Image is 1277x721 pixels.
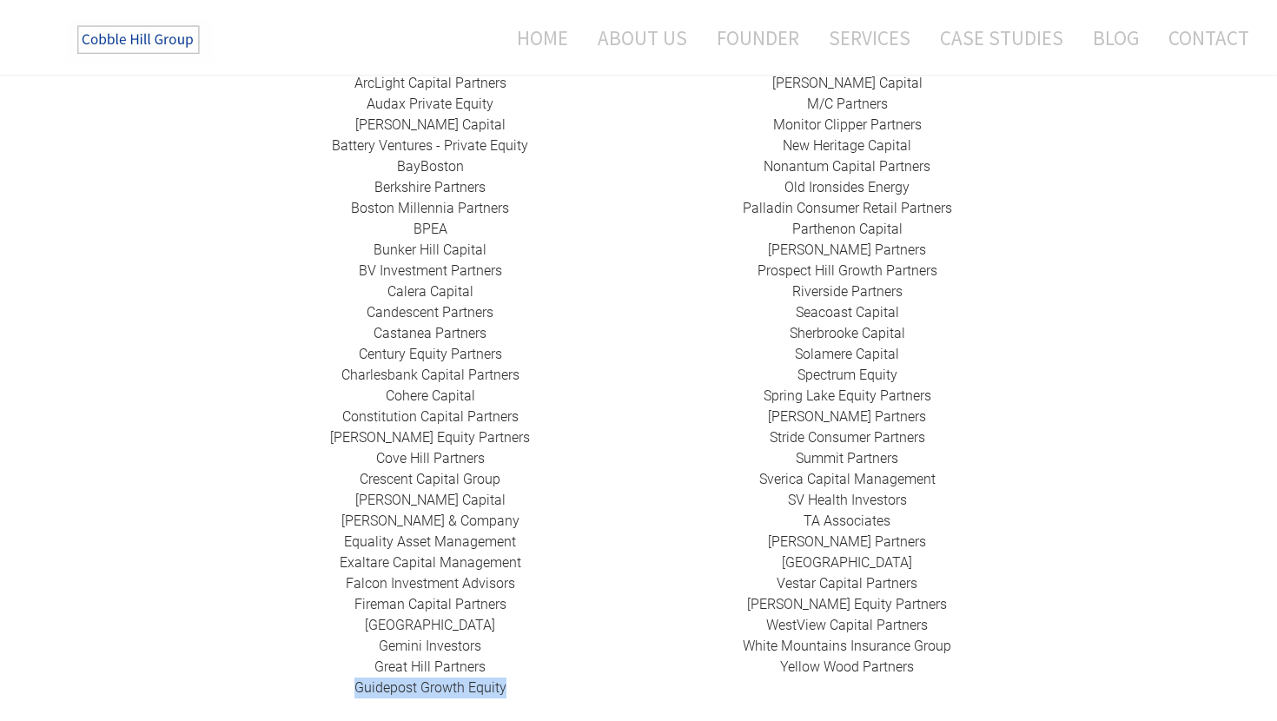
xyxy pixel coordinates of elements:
[374,325,486,341] a: ​Castanea Partners
[355,492,506,508] a: [PERSON_NAME] Capital
[344,533,516,550] a: ​Equality Asset Management
[772,75,923,91] a: [PERSON_NAME] Capital
[1080,15,1152,61] a: Blog
[365,617,495,633] a: ​[GEOGRAPHIC_DATA]
[341,513,519,529] a: [PERSON_NAME] & Company
[359,346,502,362] a: ​Century Equity Partners
[346,575,515,592] a: ​Falcon Investment Advisors
[804,513,890,529] a: ​TA Associates
[784,179,910,195] a: ​Old Ironsides Energy
[764,158,930,175] a: Nonantum Capital Partners
[379,638,481,654] a: Gemini Investors
[367,96,493,112] a: Audax Private Equity
[414,221,447,237] a: BPEA
[807,96,888,112] a: ​M/C Partners
[374,241,486,258] a: ​Bunker Hill Capital
[342,408,519,425] a: Constitution Capital Partners
[330,429,530,446] a: ​[PERSON_NAME] Equity Partners
[743,200,952,216] a: Palladin Consumer Retail Partners
[704,15,812,61] a: Founder
[397,158,464,175] a: BayBoston
[768,241,926,258] a: ​[PERSON_NAME] Partners
[747,596,947,612] a: [PERSON_NAME] Equity Partners
[387,283,473,300] a: Calera Capital
[927,15,1076,61] a: Case Studies
[376,450,485,466] a: Cove Hill Partners
[766,617,928,633] a: ​WestView Capital Partners
[341,367,519,383] a: Charlesbank Capital Partners
[780,658,914,675] a: Yellow Wood Partners
[354,596,506,612] a: Fireman Capital Partners
[792,283,903,300] a: Riverside Partners
[764,387,931,404] a: Spring Lake Equity Partners
[367,304,493,321] a: Candescent Partners
[790,325,905,341] a: ​Sherbrooke Capital​
[386,387,475,404] a: Cohere Capital
[768,533,926,550] a: [PERSON_NAME] Partners
[374,658,486,675] a: Great Hill Partners​
[770,429,925,446] a: Stride Consumer Partners
[355,116,506,133] a: [PERSON_NAME] Capital
[351,200,509,216] a: Boston Millennia Partners
[374,179,486,195] a: Berkshire Partners
[796,450,898,466] a: Summit Partners
[354,75,506,91] a: ​ArcLight Capital Partners
[585,15,700,61] a: About Us
[782,554,912,571] a: ​[GEOGRAPHIC_DATA]
[796,304,899,321] a: Seacoast Capital
[788,492,907,508] a: SV Health Investors
[332,137,528,154] a: Battery Ventures - Private Equity
[340,554,521,571] a: ​Exaltare Capital Management
[797,367,897,383] a: Spectrum Equity
[759,471,936,487] a: Sverica Capital Management
[360,471,500,487] a: ​Crescent Capital Group
[783,137,911,154] a: New Heritage Capital
[816,15,923,61] a: Services
[354,679,506,696] a: Guidepost Growth Equity
[491,15,581,61] a: Home
[792,221,903,237] a: ​Parthenon Capital
[758,262,937,279] a: Prospect Hill Growth Partners
[359,262,502,279] a: BV Investment Partners
[795,346,899,362] a: Solamere Capital
[768,408,926,425] a: [PERSON_NAME] Partners
[66,18,214,62] img: The Cobble Hill Group LLC
[777,575,917,592] a: ​Vestar Capital Partners
[1155,15,1249,61] a: Contact
[743,638,951,654] a: White Mountains Insurance Group
[773,116,922,133] a: ​Monitor Clipper Partners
